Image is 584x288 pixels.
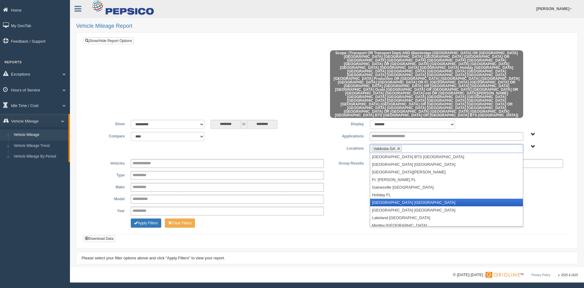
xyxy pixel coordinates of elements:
[131,219,161,228] button: Change Filter Options
[327,144,367,151] label: Locations
[11,151,68,162] a: Vehicle Mileage By Period
[241,120,247,129] span: to
[370,191,523,199] li: Holiday FL
[83,235,115,242] button: Download Data
[370,222,523,229] li: Medley [GEOGRAPHIC_DATA]
[11,130,68,140] a: Vehicle Mileage
[327,159,367,166] label: Group Results
[370,153,523,161] li: [GEOGRAPHIC_DATA] BTS [GEOGRAPHIC_DATA]
[370,183,523,191] li: Gainesville [GEOGRAPHIC_DATA]
[558,273,578,277] span: v. 2025.4.1625
[76,23,578,29] h2: Vehicle Mileage Report
[88,183,128,190] label: Make
[88,120,128,127] label: Show
[83,37,134,44] a: Show/Hide Report Options
[327,120,367,127] label: Display
[88,159,128,166] label: Vehicles
[165,219,195,228] button: Change Filter Options
[531,273,550,277] a: Privacy Policy
[485,272,520,278] img: Gridline
[82,256,225,260] span: Please select your filter options above and click "Apply Filters" to view your report.
[453,272,578,278] div: © [DATE]-[DATE] - ™
[374,146,395,151] span: Valdosta GA
[370,161,523,168] li: [GEOGRAPHIC_DATA] [GEOGRAPHIC_DATA]
[370,168,523,176] li: [GEOGRAPHIC_DATA][PERSON_NAME]
[88,171,128,178] label: Type
[370,206,523,214] li: [GEOGRAPHIC_DATA] [GEOGRAPHIC_DATA]
[370,199,523,206] li: [GEOGRAPHIC_DATA] [GEOGRAPHIC_DATA]
[88,195,128,202] label: Model
[88,207,128,214] label: Year
[370,214,523,222] li: Lakeland [GEOGRAPHIC_DATA]
[11,140,68,151] a: Vehicle Mileage Trend
[88,132,128,139] label: Compare
[327,132,367,139] label: Applications
[370,176,523,183] li: Ft. [PERSON_NAME] FL
[330,50,523,118] span: Scope: (Transport OR Transport Dept) AND (Bainbridge [GEOGRAPHIC_DATA] OR [GEOGRAPHIC_DATA] [GEOG...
